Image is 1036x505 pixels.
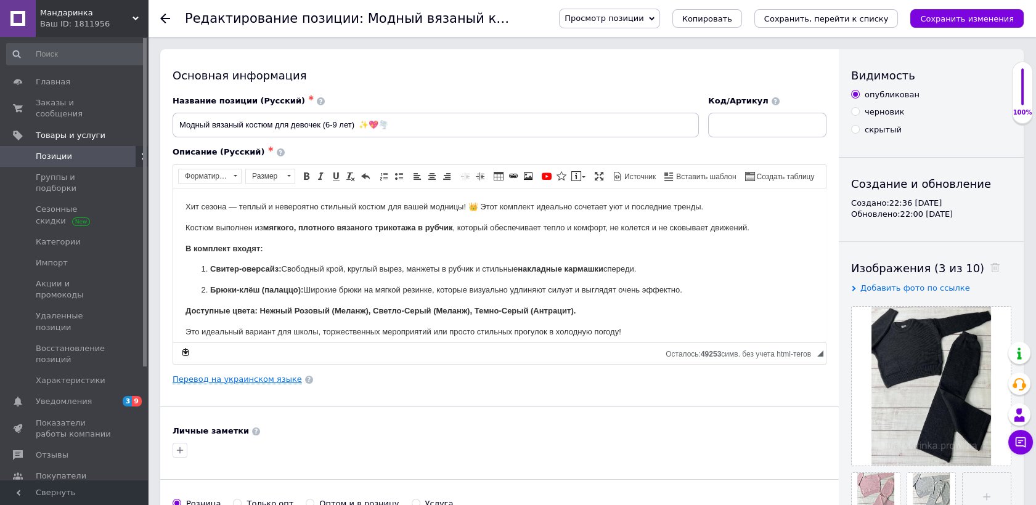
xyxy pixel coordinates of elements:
button: Копировать [672,9,742,28]
a: Вставить/Редактировать ссылку (Ctrl+L) [507,169,520,183]
strong: Нежный Розовый (Меланж), Светло-Серый (Меланж), Темно-Серый (Антрацит). [86,118,402,127]
span: Копировать [682,14,732,23]
span: Показатели работы компании [36,418,114,440]
p: Это идеальный вариант для школы, торжественных мероприятий или просто стильных прогулок в холодну... [12,137,640,150]
span: Покупатели [36,471,86,482]
a: Добавить видео с YouTube [540,169,553,183]
a: По левому краю [410,169,424,183]
p: Широкие брюки на мягкой резинке, которые визуально удлиняют силуэт и выглядят очень эффектно. [37,95,616,108]
span: Уведомления [36,396,92,407]
span: Заказы и сообщения [36,97,114,119]
a: По правому краю [440,169,454,183]
button: Сохранить изменения [910,9,1024,28]
a: Источник [611,169,658,183]
span: Код/Артикул [708,96,769,105]
input: Например, H&M женское платье зеленое 38 размер вечернее макси с блестками [173,113,699,137]
i: Сохранить, перейти к списку [764,14,889,23]
h1: Редактирование позиции: Модный вязаный костюм для девочек (6-9 лет) ✨💖🌪️ [185,11,744,26]
span: Сезонные скидки [36,204,114,226]
span: Описание (Русский) [173,147,264,156]
span: Отзывы [36,450,68,461]
div: Создано: 22:36 [DATE] [851,198,1011,209]
strong: Свитер-оверсайз: [37,76,108,85]
div: 100% [1013,108,1032,117]
span: Мандаринка [40,7,133,18]
span: 9 [132,396,142,406]
strong: Брюки-клёш (палаццо): [37,97,130,106]
p: Костюм выполнен из , который обеспечивает тепло и комфорт, не колется и не сковывает движений. [12,33,640,46]
span: Создать таблицу [755,172,815,182]
a: Перевод на украинском языке [173,374,302,384]
div: Вернуться назад [160,14,170,23]
span: 3 [123,396,133,406]
a: Форматирование [178,169,242,184]
input: Поиск [6,43,145,65]
span: Позиции [36,151,72,162]
a: Уменьшить отступ [459,169,472,183]
a: Развернуть [592,169,606,183]
span: Форматирование [179,169,229,183]
div: 100% Качество заполнения [1012,62,1033,124]
a: Курсив (Ctrl+I) [314,169,328,183]
a: Изображение [521,169,535,183]
a: Полужирный (Ctrl+B) [300,169,313,183]
span: Удаленные позиции [36,310,114,333]
span: Главная [36,76,70,87]
div: черновик [865,107,904,118]
span: Добавить фото по ссылке [860,283,970,293]
a: Вставить иконку [555,169,568,183]
div: Обновлено: 22:00 [DATE] [851,209,1011,220]
div: Основная информация [173,68,826,83]
span: Группы и подборки [36,172,114,194]
button: Чат с покупателем [1008,430,1033,454]
span: Перетащите для изменения размера [817,350,823,357]
i: Сохранить изменения [920,14,1014,23]
button: Сохранить, перейти к списку [754,9,899,28]
span: Просмотр позиции [565,14,643,23]
a: Размер [245,169,295,184]
a: Таблица [492,169,505,183]
a: Вставить / удалить нумерованный список [377,169,391,183]
strong: мягкого, плотного вязаного трикотажа в рубчик [90,34,280,44]
a: Увеличить отступ [473,169,487,183]
span: Название позиции (Русский) [173,96,305,105]
span: Источник [622,172,656,182]
body: Визуальный текстовый редактор, 24F81A33-95A6-479C-B3A0-859FD0270CD3 [12,12,640,171]
a: Сделать резервную копию сейчас [179,345,192,359]
a: Вставить шаблон [663,169,738,183]
span: ✱ [308,94,314,102]
span: Вставить шаблон [674,172,736,182]
b: Личные заметки [173,426,249,435]
span: Категории [36,236,81,248]
span: Размер [246,169,283,183]
div: Подсчет символов [666,347,817,358]
iframe: Визуальный текстовый редактор, 24F81A33-95A6-479C-B3A0-859FD0270CD3 [173,188,826,342]
div: Создание и обновление [851,176,1011,192]
a: По центру [425,169,439,183]
strong: В комплект входят: [12,55,90,65]
span: Характеристики [36,375,105,386]
span: Товары и услуги [36,130,105,141]
span: Импорт [36,257,68,269]
span: ✱ [267,145,273,153]
a: Подчеркнутый (Ctrl+U) [329,169,343,183]
span: Акции и промокоды [36,278,114,301]
div: опубликован [865,89,920,100]
strong: Доступные цвета: [12,118,84,127]
a: Убрать форматирование [344,169,357,183]
a: Вставить / удалить маркированный список [392,169,406,183]
span: 49253 [701,350,721,358]
div: Видимость [851,68,1011,83]
a: Вставить сообщение [569,169,587,183]
div: Ваш ID: 1811956 [40,18,148,30]
span: Восстановление позиций [36,343,114,365]
div: скрытый [865,124,902,135]
p: Свободный крой, круглый вырез, манжеты в рубчик и стильные спереди. [37,75,616,87]
strong: накладные кармашки [345,76,430,85]
a: Отменить (Ctrl+Z) [359,169,372,183]
a: Создать таблицу [743,169,817,183]
div: Изображения (3 из 10) [851,261,1011,276]
p: Хит сезона — теплый и невероятно стильный костюм для вашей модницы! 👑 Этот комплект идеально соче... [12,12,640,25]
